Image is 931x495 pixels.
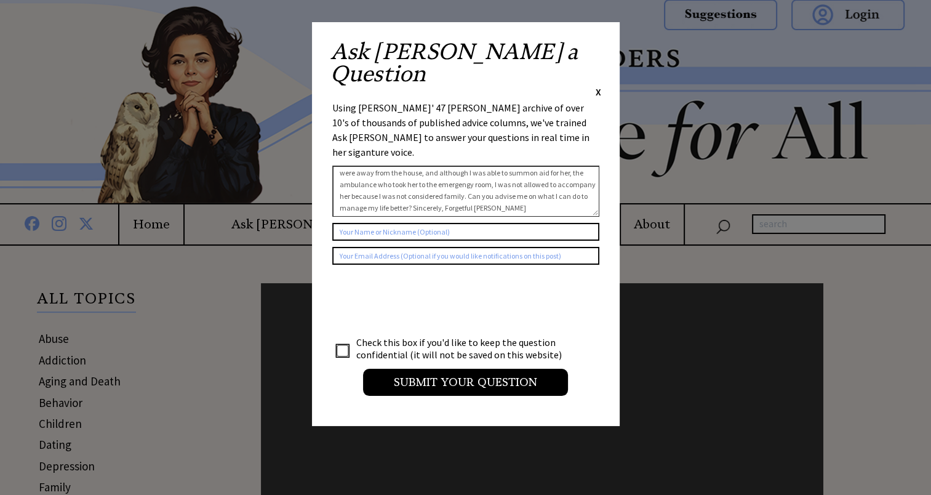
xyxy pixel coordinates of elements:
iframe: reCAPTCHA [332,277,519,325]
input: Your Email Address (Optional if you would like notifications on this post) [332,247,599,265]
h2: Ask [PERSON_NAME] a Question [330,41,601,85]
input: Your Name or Nickname (Optional) [332,223,599,241]
td: Check this box if you'd like to keep the question confidential (it will not be saved on this webs... [356,336,573,361]
input: Submit your Question [363,369,568,396]
span: X [596,86,601,98]
div: Using [PERSON_NAME]' 47 [PERSON_NAME] archive of over 10's of thousands of published advice colum... [332,100,599,159]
